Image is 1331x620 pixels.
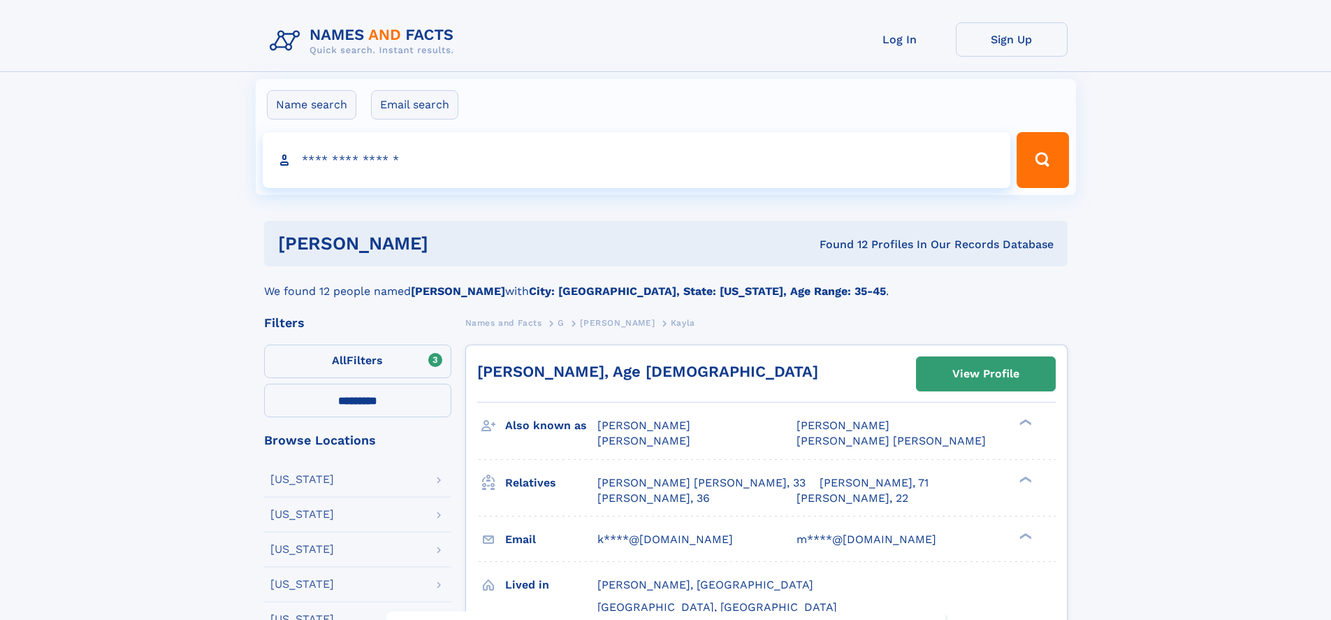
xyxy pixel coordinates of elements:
[1017,132,1068,188] button: Search Button
[597,419,690,432] span: [PERSON_NAME]
[505,471,597,495] h3: Relatives
[264,22,465,60] img: Logo Names and Facts
[411,284,505,298] b: [PERSON_NAME]
[270,579,334,590] div: [US_STATE]
[1016,475,1033,484] div: ❯
[597,434,690,447] span: [PERSON_NAME]
[263,132,1011,188] input: search input
[956,22,1068,57] a: Sign Up
[558,314,565,331] a: G
[597,475,806,491] a: [PERSON_NAME] [PERSON_NAME], 33
[597,578,813,591] span: [PERSON_NAME], [GEOGRAPHIC_DATA]
[332,354,347,367] span: All
[465,314,542,331] a: Names and Facts
[597,600,837,614] span: [GEOGRAPHIC_DATA], [GEOGRAPHIC_DATA]
[558,318,565,328] span: G
[529,284,886,298] b: City: [GEOGRAPHIC_DATA], State: [US_STATE], Age Range: 35-45
[505,573,597,597] h3: Lived in
[844,22,956,57] a: Log In
[270,474,334,485] div: [US_STATE]
[597,491,710,506] a: [PERSON_NAME], 36
[917,357,1055,391] a: View Profile
[477,363,818,380] a: [PERSON_NAME], Age [DEMOGRAPHIC_DATA]
[580,318,655,328] span: [PERSON_NAME]
[505,414,597,438] h3: Also known as
[624,237,1054,252] div: Found 12 Profiles In Our Records Database
[264,317,451,329] div: Filters
[371,90,458,120] label: Email search
[264,345,451,378] label: Filters
[952,358,1019,390] div: View Profile
[671,318,695,328] span: Kayla
[580,314,655,331] a: [PERSON_NAME]
[1016,531,1033,540] div: ❯
[270,509,334,520] div: [US_STATE]
[1016,418,1033,427] div: ❯
[797,419,889,432] span: [PERSON_NAME]
[264,266,1068,300] div: We found 12 people named with .
[278,235,624,252] h1: [PERSON_NAME]
[797,434,986,447] span: [PERSON_NAME] [PERSON_NAME]
[505,528,597,551] h3: Email
[267,90,356,120] label: Name search
[270,544,334,555] div: [US_STATE]
[820,475,929,491] a: [PERSON_NAME], 71
[797,491,908,506] a: [PERSON_NAME], 22
[264,434,451,447] div: Browse Locations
